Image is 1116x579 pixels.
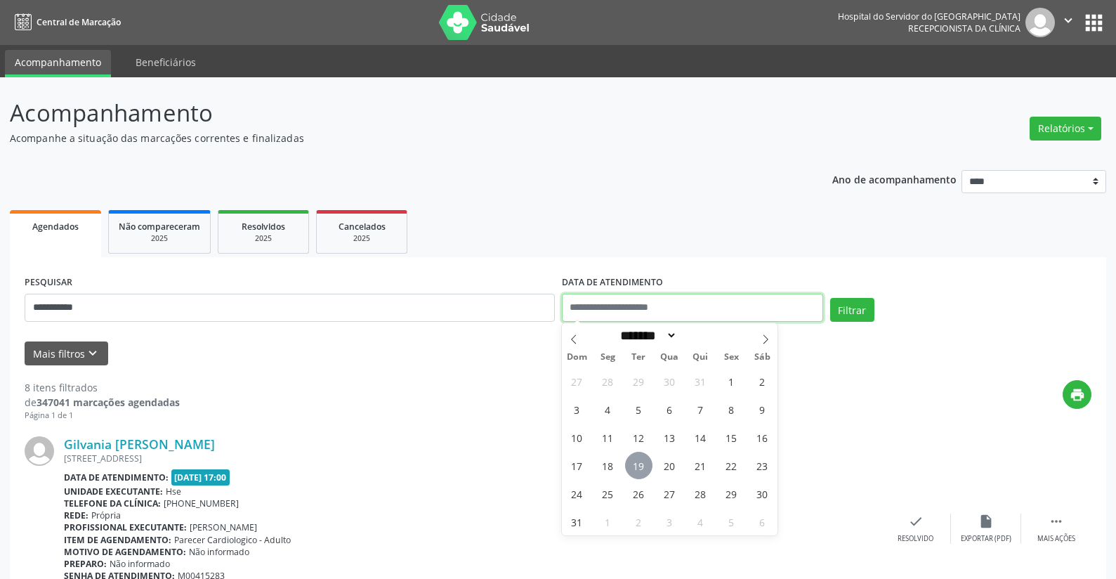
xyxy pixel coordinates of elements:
span: Agosto 30, 2025 [749,480,776,507]
label: DATA DE ATENDIMENTO [562,272,663,294]
i: insert_drive_file [978,514,994,529]
div: 2025 [228,233,298,244]
div: 2025 [327,233,397,244]
p: Ano de acompanhamento [832,170,957,188]
span: Setembro 1, 2025 [594,508,622,535]
span: Não informado [189,546,249,558]
span: Agosto 22, 2025 [718,452,745,479]
span: [DATE] 17:00 [171,469,230,486]
span: Qui [685,353,716,362]
span: Agosto 28, 2025 [687,480,714,507]
b: Profissional executante: [64,521,187,533]
div: Mais ações [1037,534,1075,544]
button: print [1063,380,1091,409]
img: img [25,436,54,466]
span: Dom [562,353,593,362]
span: Setembro 2, 2025 [625,508,652,535]
span: Recepcionista da clínica [908,22,1020,34]
span: Sáb [747,353,777,362]
span: Agosto 7, 2025 [687,396,714,423]
input: Year [677,328,723,343]
i: keyboard_arrow_down [85,346,100,361]
span: Resolvidos [242,221,285,233]
span: Agosto 18, 2025 [594,452,622,479]
span: Agosto 29, 2025 [718,480,745,507]
span: Agosto 21, 2025 [687,452,714,479]
span: Ter [623,353,654,362]
span: Julho 31, 2025 [687,367,714,395]
span: Própria [91,509,121,521]
span: Agosto 14, 2025 [687,424,714,451]
span: [PHONE_NUMBER] [164,497,239,509]
span: Agosto 1, 2025 [718,367,745,395]
span: Agosto 10, 2025 [563,424,591,451]
p: Acompanhamento [10,96,777,131]
span: Agosto 17, 2025 [563,452,591,479]
span: Agosto 13, 2025 [656,424,683,451]
a: Acompanhamento [5,50,111,77]
span: Central de Marcação [37,16,121,28]
span: Agosto 11, 2025 [594,424,622,451]
div: de [25,395,180,410]
span: Sex [716,353,747,362]
span: Agosto 8, 2025 [718,396,745,423]
div: Página 1 de 1 [25,410,180,422]
span: Agosto 12, 2025 [625,424,652,451]
span: Setembro 5, 2025 [718,508,745,535]
button: apps [1082,11,1106,35]
b: Rede: [64,509,88,521]
select: Month [616,328,678,343]
span: Seg [592,353,623,362]
span: Agosto 20, 2025 [656,452,683,479]
span: Parecer Cardiologico - Adulto [174,534,291,546]
a: Gilvania [PERSON_NAME] [64,436,215,452]
button: Relatórios [1030,117,1101,141]
span: Agosto 27, 2025 [656,480,683,507]
button: Mais filtroskeyboard_arrow_down [25,341,108,366]
span: Agosto 4, 2025 [594,396,622,423]
span: Cancelados [339,221,386,233]
p: Acompanhe a situação das marcações correntes e finalizadas [10,131,777,145]
span: Agosto 26, 2025 [625,480,652,507]
div: [STREET_ADDRESS] [64,453,881,464]
span: [PERSON_NAME] [190,521,257,533]
span: Agosto 6, 2025 [656,396,683,423]
span: Agosto 15, 2025 [718,424,745,451]
i: print [1070,387,1085,403]
span: Não compareceram [119,221,200,233]
div: Resolvido [898,534,933,544]
span: Julho 28, 2025 [594,367,622,395]
img: img [1025,8,1055,37]
span: Setembro 3, 2025 [656,508,683,535]
span: Setembro 6, 2025 [749,508,776,535]
span: Agosto 5, 2025 [625,396,652,423]
b: Unidade executante: [64,486,163,497]
b: Item de agendamento: [64,534,171,546]
a: Central de Marcação [10,11,121,34]
span: Agosto 16, 2025 [749,424,776,451]
div: 8 itens filtrados [25,380,180,395]
span: Agosto 31, 2025 [563,508,591,535]
span: Julho 27, 2025 [563,367,591,395]
button:  [1055,8,1082,37]
span: Qua [654,353,685,362]
b: Data de atendimento: [64,471,169,483]
span: Agosto 25, 2025 [594,480,622,507]
span: Agosto 2, 2025 [749,367,776,395]
span: Julho 29, 2025 [625,367,652,395]
div: Exportar (PDF) [961,534,1011,544]
span: Agendados [32,221,79,233]
span: Agosto 9, 2025 [749,396,776,423]
span: Não informado [110,558,170,570]
label: PESQUISAR [25,272,72,294]
span: Agosto 23, 2025 [749,452,776,479]
span: Agosto 3, 2025 [563,396,591,423]
b: Motivo de agendamento: [64,546,186,558]
span: Agosto 19, 2025 [625,452,652,479]
span: Setembro 4, 2025 [687,508,714,535]
i:  [1049,514,1064,529]
b: Telefone da clínica: [64,497,161,509]
div: Hospital do Servidor do [GEOGRAPHIC_DATA] [838,11,1020,22]
i: check [908,514,924,529]
strong: 347041 marcações agendadas [37,396,180,409]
